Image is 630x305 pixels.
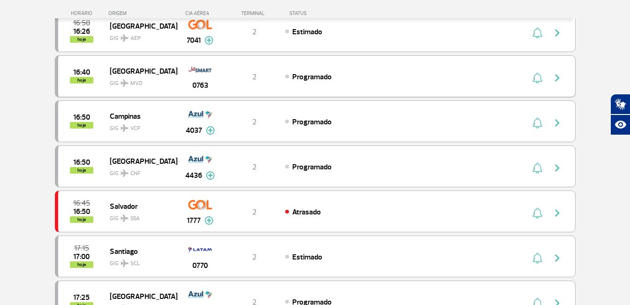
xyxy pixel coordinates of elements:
[252,207,257,217] span: 2
[73,294,90,301] span: 2025-09-25 17:25:00
[252,117,257,127] span: 2
[110,65,170,77] span: [GEOGRAPHIC_DATA]
[73,114,90,121] span: 2025-09-25 16:50:00
[552,117,563,129] img: seta-direita-painel-voo.svg
[292,207,321,217] span: Atrasado
[130,259,140,268] span: SCL
[192,80,208,91] span: 0763
[206,171,215,180] img: mais-info-painel-voo.svg
[110,20,170,32] span: [GEOGRAPHIC_DATA]
[110,200,170,212] span: Salvador
[70,122,93,129] span: hoje
[70,77,93,84] span: hoje
[285,10,361,16] div: STATUS
[224,10,285,16] div: TERMINAL
[130,34,141,43] span: AEP
[70,261,93,268] span: hoje
[110,110,170,122] span: Campinas
[121,124,129,132] img: destiny_airplane.svg
[70,36,93,43] span: hoje
[252,72,257,82] span: 2
[110,290,170,302] span: [GEOGRAPHIC_DATA]
[532,162,542,174] img: sino-painel-voo.svg
[187,215,201,226] span: 1777
[73,28,90,35] span: 2025-09-25 16:26:00
[292,27,322,37] span: Estimado
[292,117,332,127] span: Programado
[73,200,90,206] span: 2025-09-25 16:45:00
[292,72,332,82] span: Programado
[252,162,257,172] span: 2
[110,29,170,43] span: GIG
[74,245,89,252] span: 2025-09-25 17:15:00
[110,245,170,257] span: Santiago
[73,20,90,26] span: 2025-09-25 16:50:00
[108,10,177,16] div: ORIGEM
[532,207,542,219] img: sino-painel-voo.svg
[110,119,170,133] span: GIG
[532,117,542,129] img: sino-painel-voo.svg
[121,79,129,87] img: destiny_airplane.svg
[610,94,630,114] button: Abrir tradutor de língua de sinais.
[252,27,257,37] span: 2
[205,36,213,45] img: mais-info-painel-voo.svg
[610,114,630,135] button: Abrir recursos assistivos.
[552,162,563,174] img: seta-direita-painel-voo.svg
[552,72,563,84] img: seta-direita-painel-voo.svg
[130,124,140,133] span: VCP
[187,35,201,46] span: 7041
[552,27,563,38] img: seta-direita-painel-voo.svg
[110,74,170,88] span: GIG
[121,169,129,177] img: destiny_airplane.svg
[205,216,213,225] img: mais-info-painel-voo.svg
[58,10,109,16] div: HORÁRIO
[292,162,332,172] span: Programado
[110,155,170,167] span: [GEOGRAPHIC_DATA]
[552,207,563,219] img: seta-direita-painel-voo.svg
[552,252,563,264] img: seta-direita-painel-voo.svg
[532,27,542,38] img: sino-painel-voo.svg
[110,254,170,268] span: GIG
[177,10,224,16] div: CIA AÉREA
[73,208,90,215] span: 2025-09-25 16:50:00
[73,253,90,260] span: 2025-09-25 17:00:00
[73,69,90,76] span: 2025-09-25 16:40:00
[130,169,140,178] span: CNF
[192,260,208,271] span: 0770
[130,79,143,88] span: MVD
[252,252,257,262] span: 2
[532,72,542,84] img: sino-painel-voo.svg
[186,125,202,136] span: 4037
[121,259,129,267] img: destiny_airplane.svg
[110,164,170,178] span: GIG
[292,252,322,262] span: Estimado
[130,214,140,223] span: SSA
[532,252,542,264] img: sino-painel-voo.svg
[110,209,170,223] span: GIG
[185,170,202,181] span: 4436
[70,167,93,174] span: hoje
[121,214,129,222] img: destiny_airplane.svg
[121,34,129,42] img: destiny_airplane.svg
[70,216,93,223] span: hoje
[206,126,215,135] img: mais-info-painel-voo.svg
[73,159,90,166] span: 2025-09-25 16:50:00
[610,94,630,135] div: Plugin de acessibilidade da Hand Talk.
